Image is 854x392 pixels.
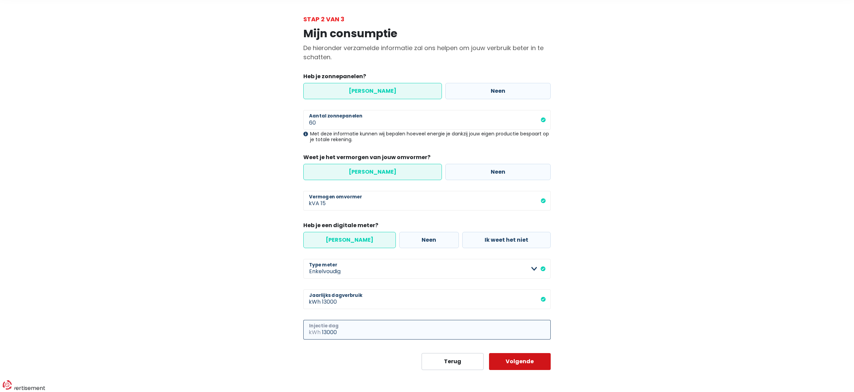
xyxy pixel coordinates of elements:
[399,232,459,248] label: Neen
[303,221,551,232] legend: Heb je een digitale meter?
[462,232,551,248] label: Ik weet het niet
[303,15,551,24] div: Stap 2 van 3
[445,83,551,99] label: Neen
[303,289,322,309] span: kWh
[445,164,551,180] label: Neen
[303,232,396,248] label: [PERSON_NAME]
[303,191,321,211] span: kVA
[422,353,484,370] button: Terug
[303,320,322,340] span: kWh
[303,27,551,40] h1: Mijn consumptie
[303,72,551,83] legend: Heb je zonnepanelen?
[303,83,442,99] label: [PERSON_NAME]
[303,43,551,62] p: De hieronder verzamelde informatie zal ons helpen om jouw verbruik beter in te schatten.
[489,353,551,370] button: Volgende
[303,164,442,180] label: [PERSON_NAME]
[303,131,551,143] div: Met deze informatie kunnen wij bepalen hoeveel energie je dankzij jouw eigen productie bespaart o...
[303,153,551,164] legend: Weet je het vermorgen van jouw omvormer?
